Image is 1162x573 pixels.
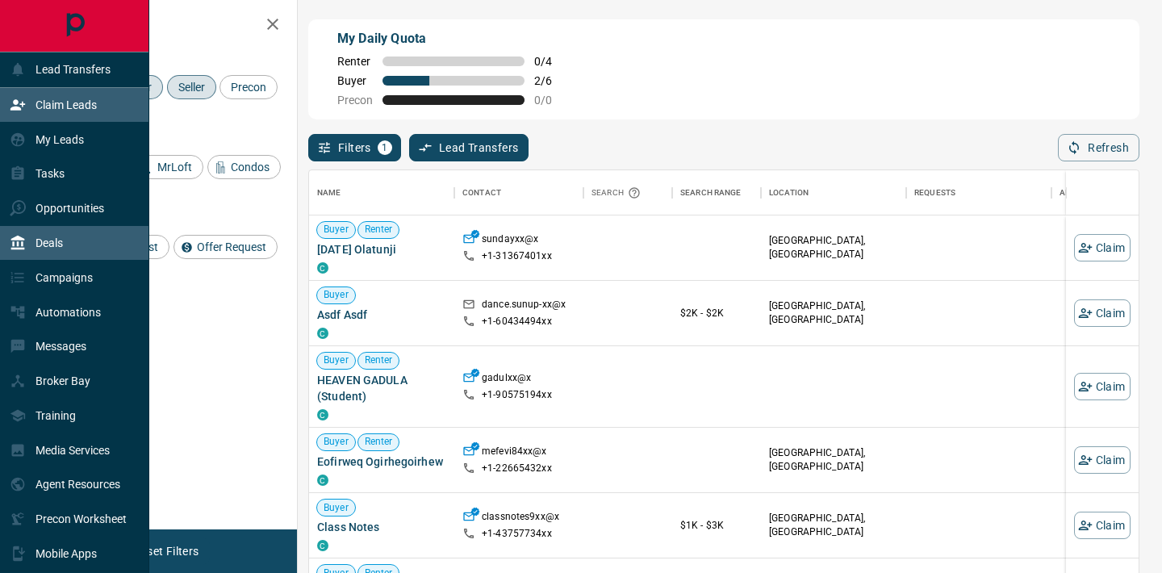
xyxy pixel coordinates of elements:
[337,94,373,107] span: Precon
[1058,134,1139,161] button: Refresh
[358,223,399,236] span: Renter
[534,74,570,87] span: 2 / 6
[191,240,272,253] span: Offer Request
[317,501,355,515] span: Buyer
[317,372,446,404] span: HEAVEN GADULA (Student)
[219,75,278,99] div: Precon
[680,306,753,320] p: $2K - $2K
[317,353,355,367] span: Buyer
[462,170,501,215] div: Contact
[482,527,552,541] p: +1- 43757734xx
[358,435,399,449] span: Renter
[409,134,529,161] button: Lead Transfers
[225,161,275,174] span: Condos
[769,299,898,327] p: [GEOGRAPHIC_DATA], [GEOGRAPHIC_DATA]
[672,170,761,215] div: Search Range
[134,155,203,179] div: MrLoft
[482,298,566,315] p: dance.sunup-xx@x
[317,307,446,323] span: Asdf Asdf
[482,510,559,527] p: classnotes9xx@x
[123,537,209,565] button: Reset Filters
[379,142,391,153] span: 1
[454,170,583,215] div: Contact
[317,540,328,551] div: condos.ca
[482,462,552,475] p: +1- 22665432xx
[1074,234,1131,261] button: Claim
[207,155,281,179] div: Condos
[482,445,547,462] p: mefevi84xx@x
[769,170,809,215] div: Location
[680,170,742,215] div: Search Range
[317,435,355,449] span: Buyer
[52,16,281,36] h2: Filters
[317,475,328,486] div: condos.ca
[167,75,216,99] div: Seller
[769,234,898,261] p: [GEOGRAPHIC_DATA], [GEOGRAPHIC_DATA]
[769,512,898,539] p: [GEOGRAPHIC_DATA], [GEOGRAPHIC_DATA]
[769,446,898,474] p: [GEOGRAPHIC_DATA], [GEOGRAPHIC_DATA]
[173,235,278,259] div: Offer Request
[1074,446,1131,474] button: Claim
[317,519,446,535] span: Class Notes
[591,170,645,215] div: Search
[317,262,328,274] div: condos.ca
[308,134,401,161] button: Filters1
[317,288,355,302] span: Buyer
[317,241,446,257] span: [DATE] Olatunji
[914,170,955,215] div: Requests
[761,170,906,215] div: Location
[906,170,1051,215] div: Requests
[482,249,552,263] p: +1- 31367401xx
[309,170,454,215] div: Name
[317,409,328,420] div: condos.ca
[358,353,399,367] span: Renter
[1074,373,1131,400] button: Claim
[337,55,373,68] span: Renter
[317,328,328,339] div: condos.ca
[152,161,198,174] span: MrLoft
[337,74,373,87] span: Buyer
[317,170,341,215] div: Name
[317,223,355,236] span: Buyer
[534,94,570,107] span: 0 / 0
[1074,512,1131,539] button: Claim
[337,29,570,48] p: My Daily Quota
[173,81,211,94] span: Seller
[680,518,753,533] p: $1K - $3K
[317,454,446,470] span: Eofirweq Ogirhegoirhew
[482,388,552,402] p: +1- 90575194xx
[482,315,552,328] p: +1- 60434494xx
[534,55,570,68] span: 0 / 4
[482,371,531,388] p: gadulxx@x
[482,232,538,249] p: sundayxx@x
[1074,299,1131,327] button: Claim
[225,81,272,94] span: Precon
